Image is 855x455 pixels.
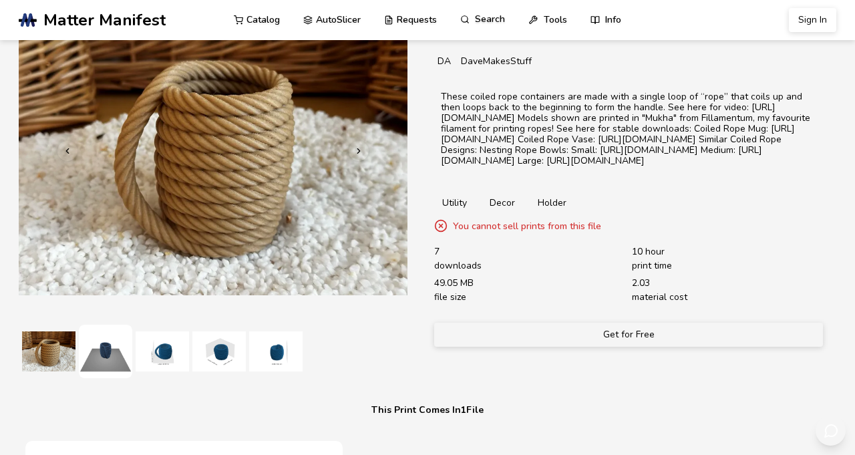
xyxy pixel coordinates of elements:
span: 10 hour [632,247,665,257]
span: Matter Manifest [43,11,166,29]
div: These coiled rope containers are made with a single loop of “rope” that coils up and then loops b... [441,92,816,167]
span: 7 [434,247,440,257]
p: You cannot sell prints from this file [453,219,601,233]
span: print time [632,261,672,271]
span: downloads [434,261,482,271]
button: Sign In [789,8,836,32]
button: Get for Free [434,323,823,347]
span: 2.03 [632,278,650,289]
p: DaveMakesStuff [461,54,532,68]
button: Send feedback via email [816,416,846,446]
img: 1_3D_Dimensions [136,325,189,378]
img: 1_3D_Dimensions [192,325,246,378]
img: 1_3D_Dimensions [249,325,303,378]
span: DA [438,56,451,67]
a: decor [482,194,523,212]
a: utility [434,194,475,212]
span: 49.05 MB [434,278,474,289]
span: file size [434,292,466,303]
h1: This Print Comes In 1 File [371,400,484,421]
a: holder [530,194,574,212]
span: material cost [632,292,687,303]
img: 1_Print_Preview [79,325,132,378]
